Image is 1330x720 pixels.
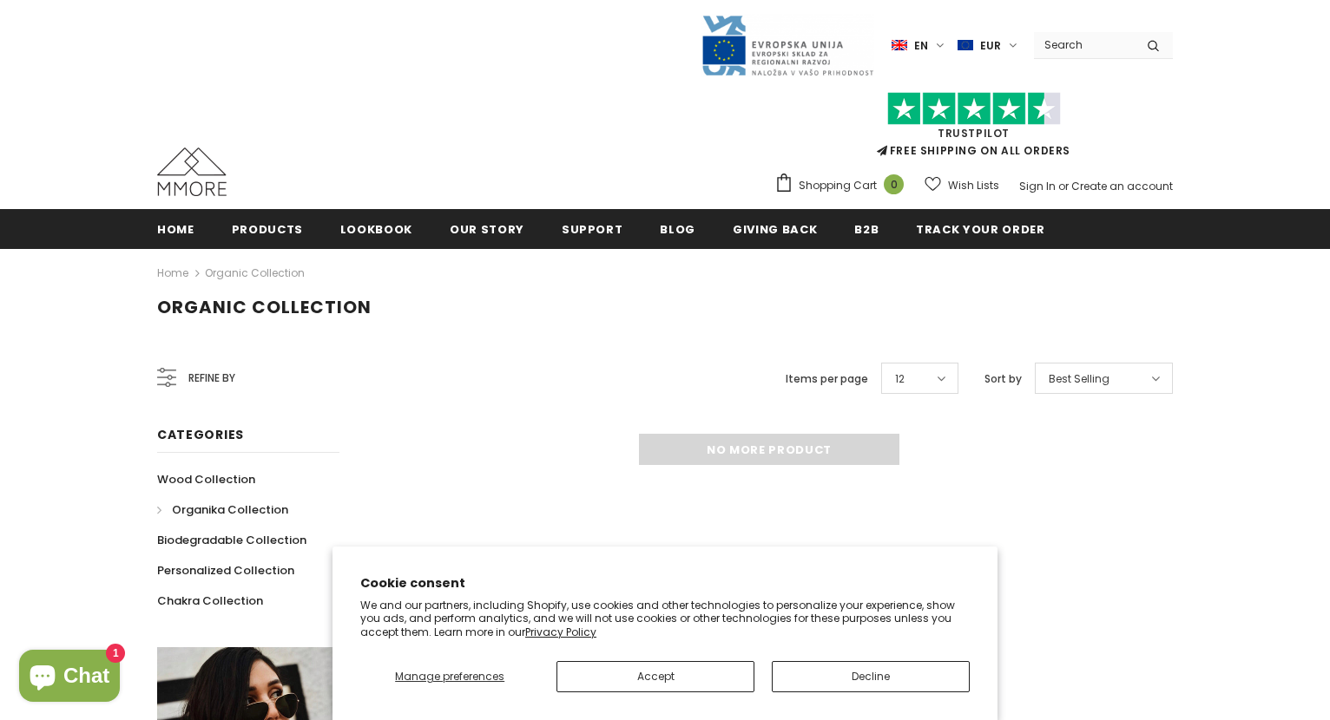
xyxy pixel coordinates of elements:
span: B2B [854,221,879,238]
a: Trustpilot [938,126,1010,141]
span: Biodegradable Collection [157,532,306,548]
a: Wish Lists [925,170,999,200]
a: Giving back [733,209,817,248]
a: Privacy Policy [525,625,596,639]
img: i-lang-1.png [892,38,907,53]
a: Javni Razpis [701,37,874,52]
span: Chakra Collection [157,592,263,609]
a: Blog [660,209,695,248]
a: Chakra Collection [157,586,263,616]
a: Sign In [1019,179,1056,193]
span: Home [157,221,194,238]
a: Home [157,209,194,248]
a: Wood Collection [157,464,255,494]
a: Home [157,263,188,284]
span: en [914,37,928,55]
a: support [562,209,623,248]
span: 0 [884,174,904,194]
a: Products [232,209,303,248]
a: Shopping Cart 0 [774,173,912,199]
span: Our Story [450,221,524,238]
a: Create an account [1071,179,1173,193]
a: Biodegradable Collection [157,525,306,555]
span: Personalized Collection [157,562,294,579]
a: Personalized Collection [157,555,294,586]
span: EUR [980,37,1001,55]
span: Best Selling [1049,370,1109,388]
img: MMORE Cases [157,147,227,196]
span: Lookbook [340,221,412,238]
span: Blog [660,221,695,238]
img: Trust Pilot Stars [887,92,1061,126]
span: Shopping Cart [799,177,877,194]
h2: Cookie consent [360,574,970,592]
a: Organic Collection [205,265,305,280]
span: Organika Collection [172,501,288,518]
a: Our Story [450,209,524,248]
span: Categories [157,426,244,443]
span: support [562,221,623,238]
button: Accept [556,661,754,692]
input: Search Site [1034,32,1134,57]
span: Track your order [916,221,1044,238]
span: Wood Collection [157,471,255,488]
span: FREE SHIPPING ON ALL ORDERS [774,100,1173,158]
inbox-online-store-chat: Shopify online store chat [14,650,125,706]
label: Items per page [786,370,868,388]
span: Manage preferences [395,669,504,684]
span: Refine by [188,369,235,388]
span: Giving back [733,221,817,238]
span: Organic Collection [157,295,372,319]
a: Organika Collection [157,494,288,525]
img: Javni Razpis [701,14,874,77]
a: B2B [854,209,879,248]
span: Products [232,221,303,238]
a: Track your order [916,209,1044,248]
button: Decline [772,661,970,692]
p: We and our partners, including Shopify, use cookies and other technologies to personalize your ex... [360,599,970,639]
button: Manage preferences [360,661,539,692]
span: Wish Lists [948,177,999,194]
span: 12 [895,370,905,388]
label: Sort by [984,370,1022,388]
a: Lookbook [340,209,412,248]
span: or [1058,179,1069,193]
